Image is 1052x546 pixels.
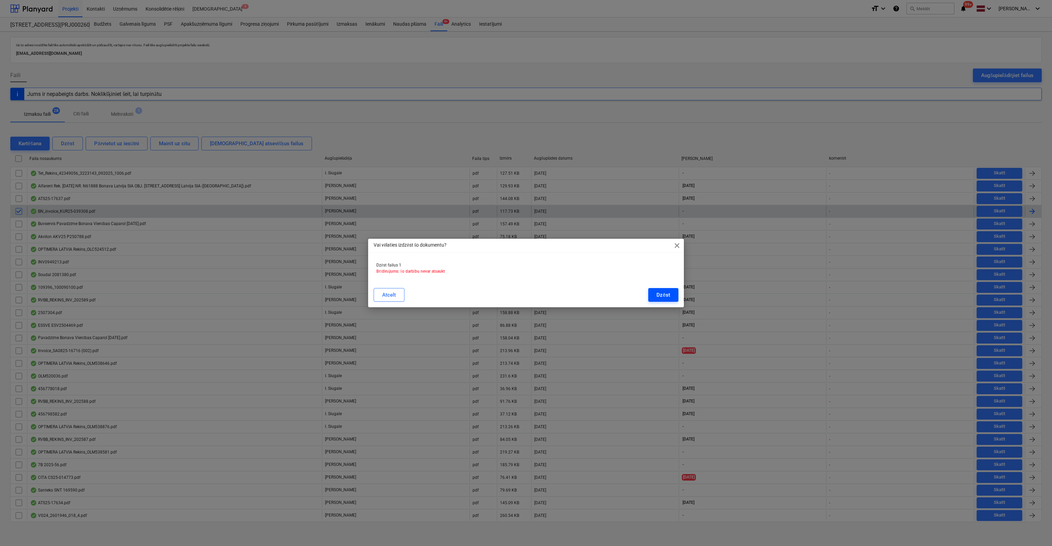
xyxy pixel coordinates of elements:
[648,288,678,302] button: Dzēst
[673,241,681,250] span: close
[374,241,447,249] p: Vai vēlaties izdzēst šo dokumentu?
[376,262,676,268] p: Dzēst failus 1
[376,269,676,274] p: Brīdinājums: šo darbību nevar atsaukt
[374,288,404,302] button: Atcelt
[382,290,396,299] div: Atcelt
[1018,513,1052,546] iframe: Chat Widget
[656,290,670,299] div: Dzēst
